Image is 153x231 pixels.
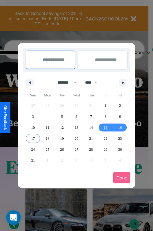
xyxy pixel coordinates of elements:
span: 29 [104,144,107,155]
span: 21 [89,133,93,144]
button: 11 [40,122,54,133]
span: 23 [118,133,122,144]
button: 27 [69,144,84,155]
span: Tue [55,90,69,100]
span: 13 [75,122,78,133]
span: 4 [47,111,48,122]
span: 31 [31,155,35,166]
button: 12 [55,122,69,133]
button: 29 [98,144,113,155]
span: 14 [89,122,93,133]
div: Give Feedback [3,105,7,130]
button: 25 [40,144,54,155]
span: 22 [104,133,107,144]
span: 7 [90,111,92,122]
button: 9 [113,111,127,122]
button: 8 [98,111,113,122]
span: 2 [119,100,121,111]
span: 30 [118,144,122,155]
button: 6 [69,111,84,122]
button: 17 [26,133,40,144]
span: 15 [104,122,107,133]
button: 22 [98,133,113,144]
iframe: Intercom live chat [6,210,21,225]
button: 30 [113,144,127,155]
button: 20 [69,133,84,144]
button: 26 [55,144,69,155]
span: 1 [105,100,106,111]
span: 10 [31,122,35,133]
span: 16 [118,122,122,133]
button: 15 [98,122,113,133]
span: 17 [31,133,35,144]
button: 10 [26,122,40,133]
span: 6 [76,111,77,122]
span: 25 [46,144,49,155]
button: Done [113,172,130,183]
span: 24 [31,144,35,155]
button: 18 [40,133,54,144]
button: 24 [26,144,40,155]
span: 9 [119,111,121,122]
span: 3 [32,111,34,122]
button: 4 [40,111,54,122]
button: 14 [84,122,98,133]
button: 2 [113,100,127,111]
button: 16 [113,122,127,133]
span: 28 [89,144,93,155]
span: 20 [75,133,78,144]
span: Sat [113,90,127,100]
button: 19 [55,133,69,144]
span: 11 [46,122,49,133]
button: 7 [84,111,98,122]
span: 26 [60,144,64,155]
span: 8 [105,111,106,122]
span: 27 [75,144,78,155]
span: 19 [60,133,64,144]
span: 12 [60,122,64,133]
span: Sun [26,90,40,100]
button: 21 [84,133,98,144]
button: 28 [84,144,98,155]
span: Thu [84,90,98,100]
span: Fri [98,90,113,100]
button: 1 [98,100,113,111]
button: 13 [69,122,84,133]
span: Mon [40,90,54,100]
button: 5 [55,111,69,122]
span: Wed [69,90,84,100]
button: 31 [26,155,40,166]
span: 18 [46,133,49,144]
button: 23 [113,133,127,144]
button: 3 [26,111,40,122]
span: 5 [61,111,63,122]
